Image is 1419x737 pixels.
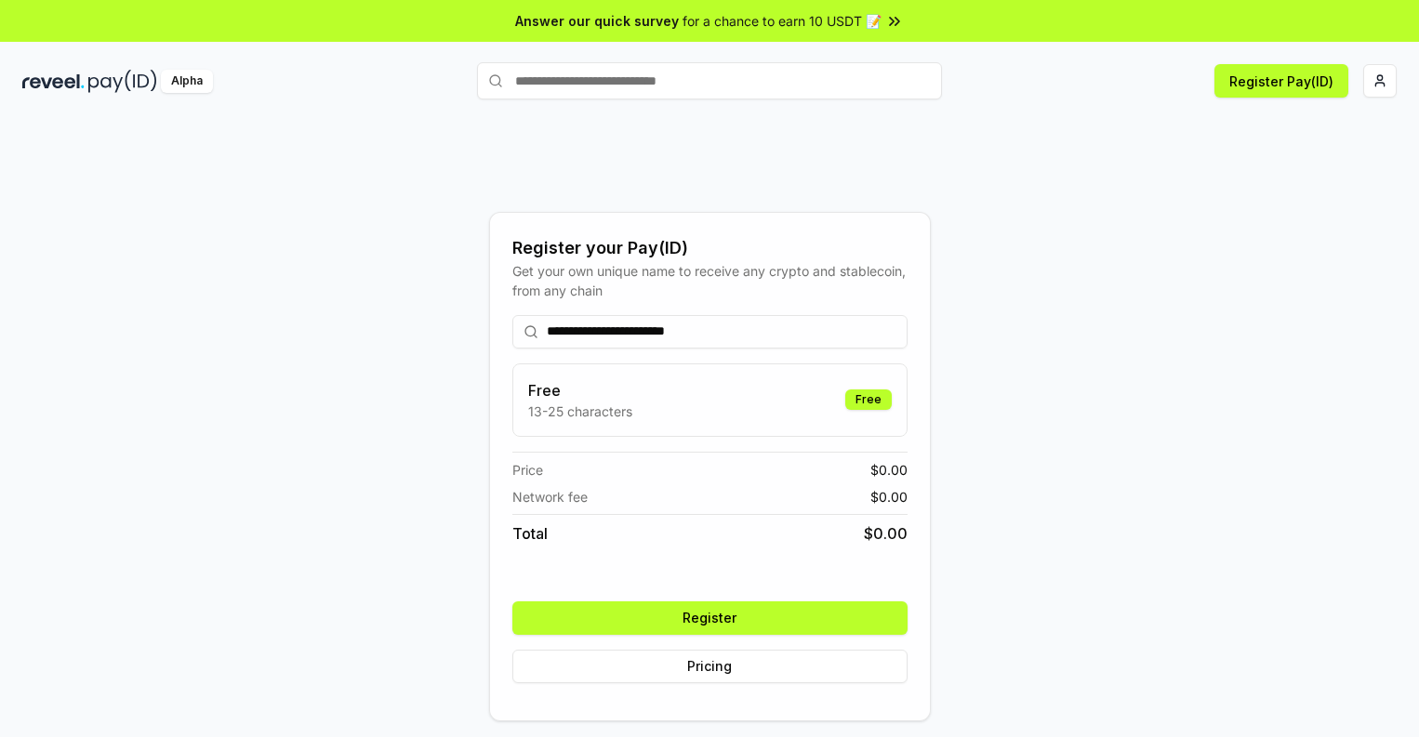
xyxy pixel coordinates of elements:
[512,235,908,261] div: Register your Pay(ID)
[512,522,548,545] span: Total
[1214,64,1348,98] button: Register Pay(ID)
[88,70,157,93] img: pay_id
[528,401,632,421] p: 13-25 characters
[512,261,908,300] div: Get your own unique name to receive any crypto and stablecoin, from any chain
[864,522,908,545] span: $ 0.00
[512,650,908,683] button: Pricing
[528,379,632,401] h3: Free
[161,70,213,93] div: Alpha
[512,487,588,507] span: Network fee
[512,460,543,480] span: Price
[22,70,85,93] img: reveel_dark
[845,389,892,410] div: Free
[515,11,679,31] span: Answer our quick survey
[512,601,908,635] button: Register
[870,460,908,480] span: $ 0.00
[870,487,908,507] span: $ 0.00
[683,11,882,31] span: for a chance to earn 10 USDT 📝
